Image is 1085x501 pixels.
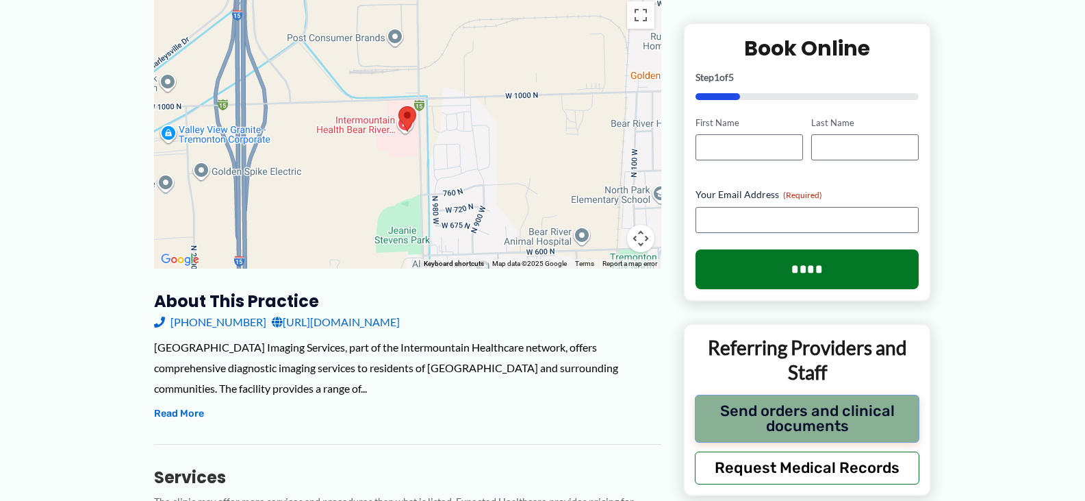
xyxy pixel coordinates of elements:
a: [PHONE_NUMBER] [154,312,266,332]
span: (Required) [783,190,822,200]
button: Send orders and clinical documents [695,394,920,442]
p: Step of [695,72,919,82]
h3: Services [154,467,661,488]
a: [URL][DOMAIN_NAME] [272,312,400,332]
label: Last Name [811,116,919,129]
span: 1 [714,71,719,82]
label: Your Email Address [695,188,919,201]
span: Map data ©2025 Google [492,260,567,267]
label: First Name [695,116,803,129]
div: [GEOGRAPHIC_DATA] Imaging Services, part of the Intermountain Healthcare network, offers comprehe... [154,337,661,398]
button: Read More [154,406,204,422]
button: Toggle fullscreen view [627,1,654,29]
img: Google [157,251,203,269]
button: Keyboard shortcuts [424,259,484,269]
p: Referring Providers and Staff [695,335,920,385]
h2: Book Online [695,34,919,61]
a: Open this area in Google Maps (opens a new window) [157,251,203,269]
a: Report a map error [602,260,657,267]
button: Request Medical Records [695,451,920,484]
a: Terms (opens in new tab) [575,260,594,267]
button: Map camera controls [627,225,654,252]
span: 5 [728,71,734,82]
h3: About this practice [154,291,661,312]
